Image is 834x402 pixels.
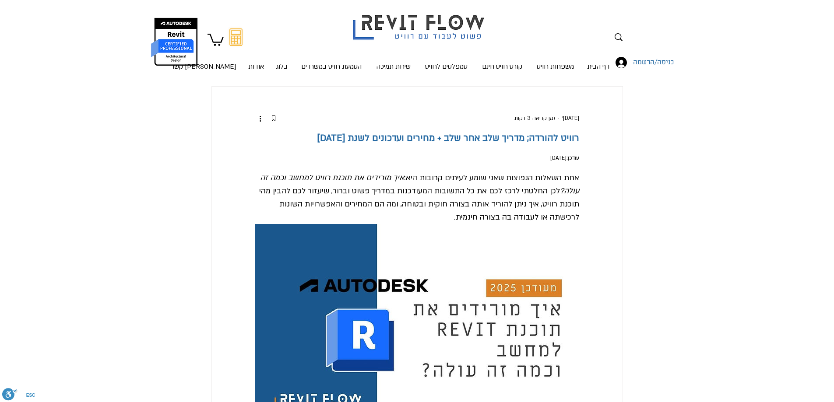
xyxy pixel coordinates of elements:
[475,54,530,71] a: קורס רוויט חינם
[168,54,239,79] p: [PERSON_NAME] קשר
[206,54,242,71] a: [PERSON_NAME] קשר
[255,154,579,163] p: עודכן:
[404,173,579,183] span: אחת השאלות הנפוצות שאני שומע לעיתים קרובות היא:
[609,54,649,71] button: כניסה/הרשמה
[530,54,581,71] a: משפחות רוויט
[581,54,616,71] a: דף הבית
[418,54,475,71] a: טמפלטים לרוויט
[258,173,579,196] span: איך מורידים את תוכנת רוויט למחשב וכמה זה עולה?
[479,54,526,79] p: קורס רוויט חינם
[550,154,567,161] span: 18 ביולי
[255,131,579,146] h1: רוויט להורדה; מדריך שלב אחר שלב + מחירים ועדכונים לשנת [DATE]
[562,115,579,122] span: 6 באפר׳
[255,113,266,123] button: פעולות נוספות
[584,54,613,79] p: דף הבית
[298,54,365,79] p: הטמעת רוויט במשרדים
[270,54,294,71] a: בלוג
[630,57,677,68] span: כניסה/הרשמה
[257,186,579,222] span: לכן החלטתי לרכז לכם את כל התשובות המעודכנות במדריך פשוט וברור, שיעזור לכם להבין מהי תוכנת רוויט, ...
[344,1,496,42] img: Revit flow logo פשוט לעבוד עם רוויט
[272,54,291,79] p: בלוג
[514,115,556,122] span: זמן קריאה 3 דקות
[150,17,199,66] img: autodesk certified professional in revit for architectural design יונתן אלדד
[201,54,616,71] nav: אתר
[422,54,471,79] p: טמפלטים לרוויט
[294,54,369,71] a: הטמעת רוויט במשרדים
[373,54,414,79] p: שירות תמיכה
[245,54,267,79] p: אודות
[242,54,270,71] a: אודות
[533,54,577,79] p: משפחות רוויט
[369,54,418,71] a: שירות תמיכה
[229,28,243,46] svg: מחשבון מעבר מאוטוקאד לרוויט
